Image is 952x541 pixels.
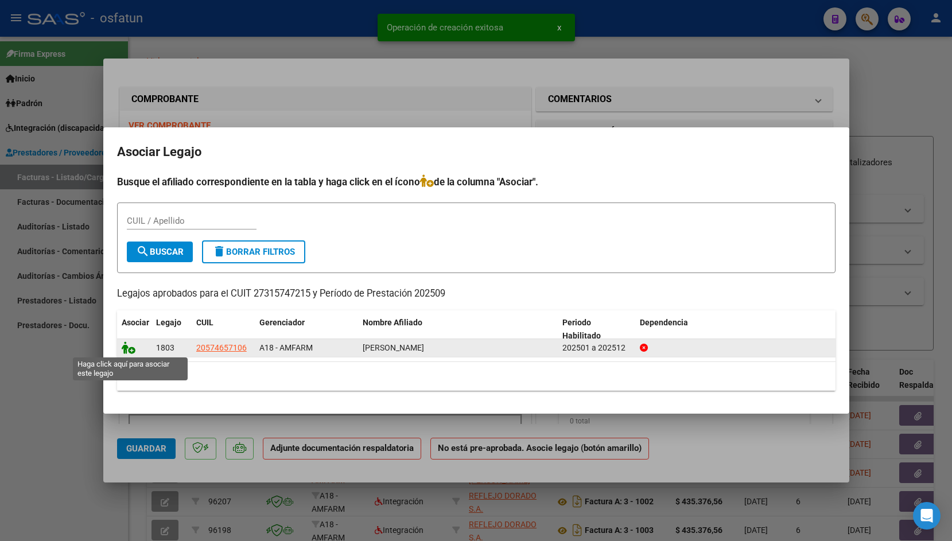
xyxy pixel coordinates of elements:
[196,343,247,352] span: 20574657106
[202,240,305,263] button: Borrar Filtros
[558,310,635,348] datatable-header-cell: Periodo Habilitado
[363,343,424,352] span: FERNANDEZ LOAN TOMAS
[358,310,558,348] datatable-header-cell: Nombre Afiliado
[151,310,192,348] datatable-header-cell: Legajo
[913,502,941,530] div: Open Intercom Messenger
[136,244,150,258] mat-icon: search
[117,362,836,391] div: 1 registros
[156,343,174,352] span: 1803
[562,341,631,355] div: 202501 a 202512
[117,174,836,189] h4: Busque el afiliado correspondiente en la tabla y haga click en el ícono de la columna "Asociar".
[259,318,305,327] span: Gerenciador
[117,310,151,348] datatable-header-cell: Asociar
[192,310,255,348] datatable-header-cell: CUIL
[136,247,184,257] span: Buscar
[640,318,688,327] span: Dependencia
[127,242,193,262] button: Buscar
[117,141,836,163] h2: Asociar Legajo
[635,310,836,348] datatable-header-cell: Dependencia
[212,244,226,258] mat-icon: delete
[156,318,181,327] span: Legajo
[259,343,313,352] span: A18 - AMFARM
[122,318,149,327] span: Asociar
[196,318,213,327] span: CUIL
[212,247,295,257] span: Borrar Filtros
[363,318,422,327] span: Nombre Afiliado
[562,318,601,340] span: Periodo Habilitado
[255,310,358,348] datatable-header-cell: Gerenciador
[117,287,836,301] p: Legajos aprobados para el CUIT 27315747215 y Período de Prestación 202509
